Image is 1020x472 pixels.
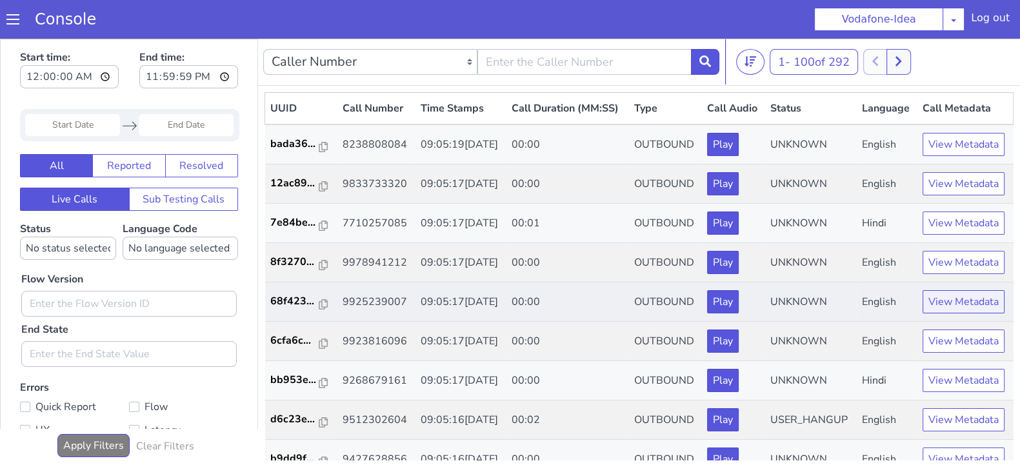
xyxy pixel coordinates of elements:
[25,75,120,97] input: Start Date
[629,86,703,126] td: OUTBOUND
[506,126,629,165] td: 00:00
[917,54,1014,86] th: Call Metadata
[337,283,415,322] td: 9923816096
[20,115,93,139] button: All
[415,244,507,283] td: 09:05:17[DATE]
[20,26,119,50] input: Start time:
[415,54,507,86] th: Time Stamps
[415,283,507,322] td: 09:05:17[DATE]
[20,149,130,172] button: Live Calls
[337,401,415,440] td: 9427628856
[270,373,332,388] a: d6c23e...
[629,401,703,440] td: OUTBOUND
[123,183,238,221] label: Language Code
[770,10,858,36] button: 1- 100of 292
[20,382,129,400] label: UX
[629,362,703,401] td: OUTBOUND
[415,86,507,126] td: 09:05:19[DATE]
[270,97,319,113] p: bada36...
[270,412,319,428] p: b9dd9f...
[415,362,507,401] td: 09:05:16[DATE]
[765,86,857,126] td: UNKNOWN
[857,283,917,322] td: English
[814,8,943,31] button: Vodafone-Idea
[923,251,1005,275] button: View Metadata
[270,333,332,349] a: bb953e...
[707,409,739,432] button: Play
[629,165,703,204] td: OUTBOUND
[415,204,507,244] td: 09:05:17[DATE]
[707,291,739,314] button: Play
[923,409,1005,432] button: View Metadata
[765,126,857,165] td: UNKNOWN
[923,330,1005,353] button: View Metadata
[270,412,332,428] a: b9dd9f...
[857,126,917,165] td: English
[629,322,703,362] td: OUTBOUND
[21,252,237,278] input: Enter the Flow Version ID
[270,215,319,231] p: 8f3270...
[19,10,112,28] a: Console
[506,165,629,204] td: 00:01
[21,283,68,299] label: End State
[20,359,129,377] label: Quick Report
[415,322,507,362] td: 09:05:17[DATE]
[270,97,332,113] a: bada36...
[629,204,703,244] td: OUTBOUND
[136,402,194,414] h6: Clear Filters
[765,54,857,86] th: Status
[139,26,238,50] input: End time:
[707,369,739,393] button: Play
[477,10,692,36] input: Enter the Caller Number
[165,115,238,139] button: Resolved
[270,294,319,310] p: 6cfa6c...
[270,255,319,270] p: 68f423...
[337,204,415,244] td: 9978941212
[270,176,332,192] a: 7e84be...
[21,233,83,248] label: Flow Version
[923,133,1005,157] button: View Metadata
[923,94,1005,117] button: View Metadata
[629,283,703,322] td: OUTBOUND
[129,149,239,172] button: Sub Testing Calls
[857,204,917,244] td: English
[765,283,857,322] td: UNKNOWN
[707,330,739,353] button: Play
[506,283,629,322] td: 00:00
[129,359,238,377] label: Flow
[270,215,332,231] a: 8f3270...
[923,173,1005,196] button: View Metadata
[337,165,415,204] td: 7710257085
[765,244,857,283] td: UNKNOWN
[707,173,739,196] button: Play
[265,54,337,86] th: UUID
[857,86,917,126] td: English
[765,204,857,244] td: UNKNOWN
[123,198,238,221] select: Language Code
[765,165,857,204] td: UNKNOWN
[270,294,332,310] a: 6cfa6c...
[270,255,332,270] a: 68f423...
[337,244,415,283] td: 9925239007
[270,137,319,152] p: 12ac89...
[506,86,629,126] td: 00:00
[337,54,415,86] th: Call Number
[506,54,629,86] th: Call Duration (MM:SS)
[971,10,1010,31] div: Log out
[270,137,332,152] a: 12ac89...
[337,362,415,401] td: 9512302604
[794,15,850,31] span: 100 of 292
[629,244,703,283] td: OUTBOUND
[923,291,1005,314] button: View Metadata
[923,212,1005,235] button: View Metadata
[857,322,917,362] td: Hindi
[270,176,319,192] p: 7e84be...
[139,75,234,97] input: End Date
[857,401,917,440] td: English
[506,401,629,440] td: 00:00
[857,362,917,401] td: English
[629,126,703,165] td: OUTBOUND
[506,322,629,362] td: 00:00
[707,133,739,157] button: Play
[415,165,507,204] td: 09:05:17[DATE]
